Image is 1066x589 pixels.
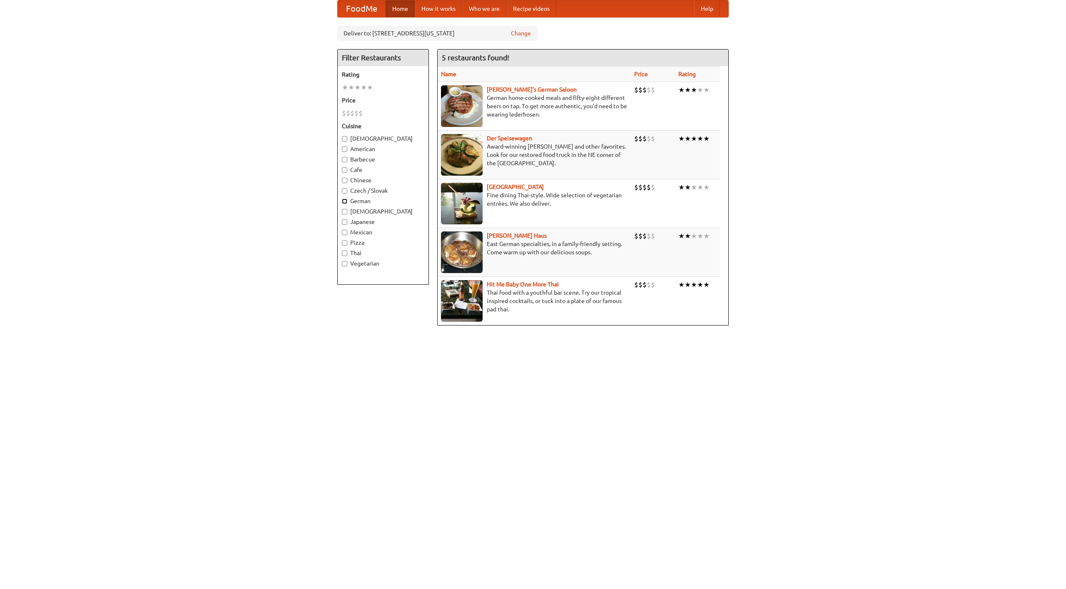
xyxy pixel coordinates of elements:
img: babythai.jpg [441,280,483,322]
a: Recipe videos [506,0,556,17]
li: ★ [361,83,367,92]
label: German [342,197,424,205]
label: Chinese [342,176,424,184]
li: $ [342,109,346,118]
a: Who we are [462,0,506,17]
li: ★ [703,183,710,192]
li: ★ [697,134,703,143]
li: ★ [691,231,697,241]
p: German home-cooked meals and fifty-eight different beers on tap. To get more authentic, you'd nee... [441,94,628,119]
label: Mexican [342,228,424,236]
input: Pizza [342,240,347,246]
a: Price [634,71,648,77]
input: [DEMOGRAPHIC_DATA] [342,136,347,142]
li: ★ [348,83,354,92]
input: Cafe [342,167,347,173]
input: Vegetarian [342,261,347,266]
li: ★ [697,280,703,289]
input: [DEMOGRAPHIC_DATA] [342,209,347,214]
b: [GEOGRAPHIC_DATA] [487,184,544,190]
input: Mexican [342,230,347,235]
a: FoodMe [338,0,386,17]
b: [PERSON_NAME]'s German Saloon [487,86,577,93]
h5: Cuisine [342,122,424,130]
li: ★ [691,280,697,289]
li: $ [643,280,647,289]
li: ★ [685,231,691,241]
b: Hit Me Baby One More Thai [487,281,559,288]
li: ★ [342,83,348,92]
a: Help [694,0,720,17]
a: Change [511,29,531,37]
label: American [342,145,424,153]
li: $ [359,109,363,118]
label: Cafe [342,166,424,174]
input: Chinese [342,178,347,183]
li: ★ [703,231,710,241]
li: $ [643,183,647,192]
li: $ [643,85,647,94]
a: [PERSON_NAME] Haus [487,232,547,239]
label: [DEMOGRAPHIC_DATA] [342,134,424,143]
li: $ [346,109,350,118]
a: Rating [678,71,696,77]
li: ★ [678,85,685,94]
li: ★ [678,134,685,143]
label: Vegetarian [342,259,424,268]
li: ★ [703,134,710,143]
li: ★ [703,280,710,289]
p: East German specialties, in a family-friendly setting. Come warm up with our delicious soups. [441,240,628,256]
li: ★ [685,134,691,143]
h4: Filter Restaurants [338,50,428,66]
li: ★ [685,85,691,94]
li: $ [651,85,655,94]
li: $ [638,183,643,192]
li: $ [634,134,638,143]
p: Thai food with a youthful bar scene. Try our tropical inspired cocktails, or tuck into a plate of... [441,288,628,313]
li: ★ [697,85,703,94]
input: Barbecue [342,157,347,162]
a: Name [441,71,456,77]
label: Japanese [342,218,424,226]
li: ★ [703,85,710,94]
li: $ [638,231,643,241]
li: $ [634,183,638,192]
li: ★ [678,183,685,192]
li: $ [638,85,643,94]
a: Der Speisewagen [487,135,532,142]
li: ★ [697,231,703,241]
li: $ [647,183,651,192]
input: American [342,147,347,152]
li: $ [647,231,651,241]
label: Pizza [342,239,424,247]
li: ★ [367,83,373,92]
input: Czech / Slovak [342,188,347,194]
input: Thai [342,251,347,256]
li: $ [634,280,638,289]
li: $ [647,85,651,94]
li: ★ [678,231,685,241]
li: ★ [691,183,697,192]
li: $ [634,231,638,241]
label: Czech / Slovak [342,186,424,195]
label: Barbecue [342,155,424,164]
li: $ [634,85,638,94]
p: Award-winning [PERSON_NAME] and other favorites. Look for our restored food truck in the NE corne... [441,142,628,167]
img: kohlhaus.jpg [441,231,483,273]
li: $ [643,231,647,241]
li: ★ [691,85,697,94]
li: $ [354,109,359,118]
li: $ [651,183,655,192]
li: ★ [685,280,691,289]
li: $ [643,134,647,143]
label: [DEMOGRAPHIC_DATA] [342,207,424,216]
input: Japanese [342,219,347,225]
a: How it works [415,0,462,17]
li: ★ [678,280,685,289]
li: ★ [685,183,691,192]
a: Home [386,0,415,17]
ng-pluralize: 5 restaurants found! [442,54,509,62]
div: Deliver to: [STREET_ADDRESS][US_STATE] [337,26,537,41]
